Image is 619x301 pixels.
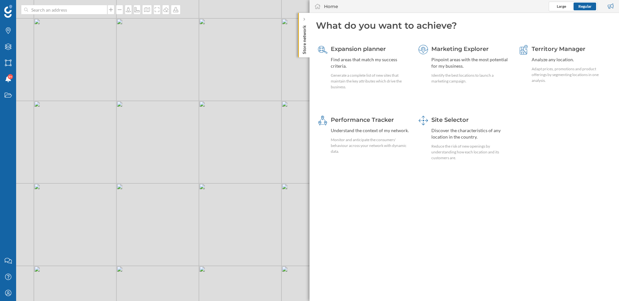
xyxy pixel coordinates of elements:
span: Large [557,4,566,9]
div: Adapt prices, promotions and product offerings by segmenting locations in one analysis. [532,66,611,83]
div: Home [324,3,338,10]
div: Identify the best locations to launch a marketing campaign. [431,73,510,84]
div: What do you want to achieve? [316,19,613,32]
div: Generate a complete list of new sites that maintain the key attributes which drive the business. [331,73,410,90]
span: Performance Tracker [331,116,394,123]
span: Regular [578,4,592,9]
div: Pinpoint areas with the most potential for my business. [431,56,510,69]
img: explorer.svg [418,45,428,54]
div: Reduce the risk of new openings by understanding how each location and its customers are. [431,143,510,161]
div: Discover the characteristics of any location in the country. [431,127,510,140]
p: Store network [301,23,308,54]
img: dashboards-manager.svg [418,116,428,125]
div: Analyze any location. [532,56,611,63]
span: Site Selector [431,116,469,123]
span: Expansion planner [331,45,386,53]
span: Territory Manager [532,45,585,53]
div: Find areas that match my success criteria. [331,56,410,69]
img: search-areas.svg [318,45,328,54]
img: Geoblink Logo [4,5,12,18]
span: Marketing Explorer [431,45,489,53]
img: monitoring-360.svg [318,116,328,125]
img: territory-manager.svg [519,45,528,54]
div: Understand the context of my network. [331,127,410,134]
span: 9+ [8,73,12,80]
div: Monitor and anticipate the consumers' behaviour across your network with dynamic data. [331,137,410,154]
